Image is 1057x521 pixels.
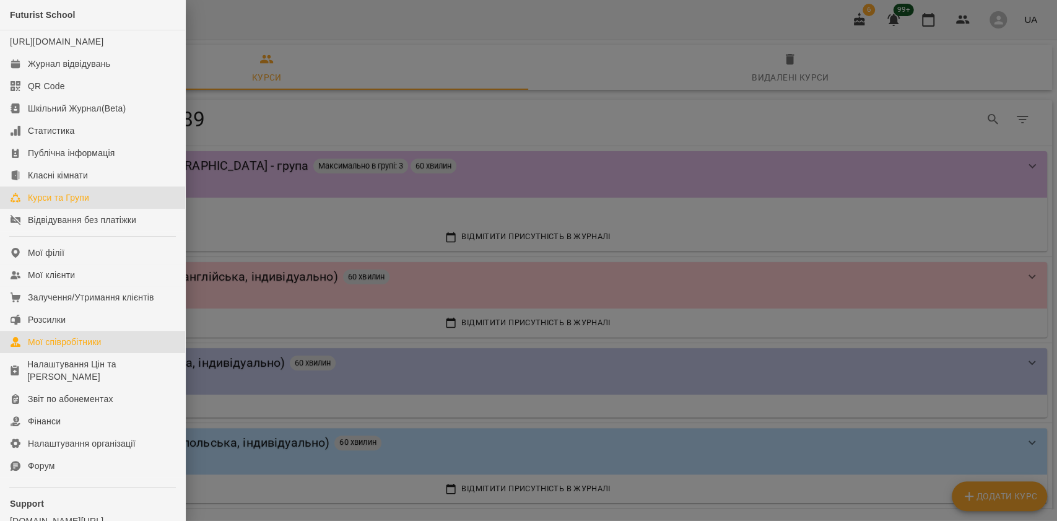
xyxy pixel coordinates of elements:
div: Відвідування без платіжки [28,214,136,226]
div: Журнал відвідувань [28,58,110,70]
a: [URL][DOMAIN_NAME] [10,37,103,46]
div: Мої філії [28,247,64,259]
div: Курси та Групи [28,191,89,204]
div: Розсилки [28,313,66,326]
div: Фінанси [28,415,61,427]
div: QR Code [28,80,65,92]
div: Налаштування Цін та [PERSON_NAME] [27,358,175,383]
div: Шкільний Журнал(Beta) [28,102,126,115]
div: Форум [28,460,55,472]
div: Налаштування організації [28,437,136,450]
p: Support [10,497,175,510]
div: Статистика [28,125,75,137]
div: Мої співробітники [28,336,102,348]
div: Класні кімнати [28,169,88,182]
div: Публічна інформація [28,147,115,159]
div: Мої клієнти [28,269,75,281]
div: Звіт по абонементах [28,393,113,405]
div: Залучення/Утримання клієнтів [28,291,154,304]
span: Futurist School [10,10,76,20]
